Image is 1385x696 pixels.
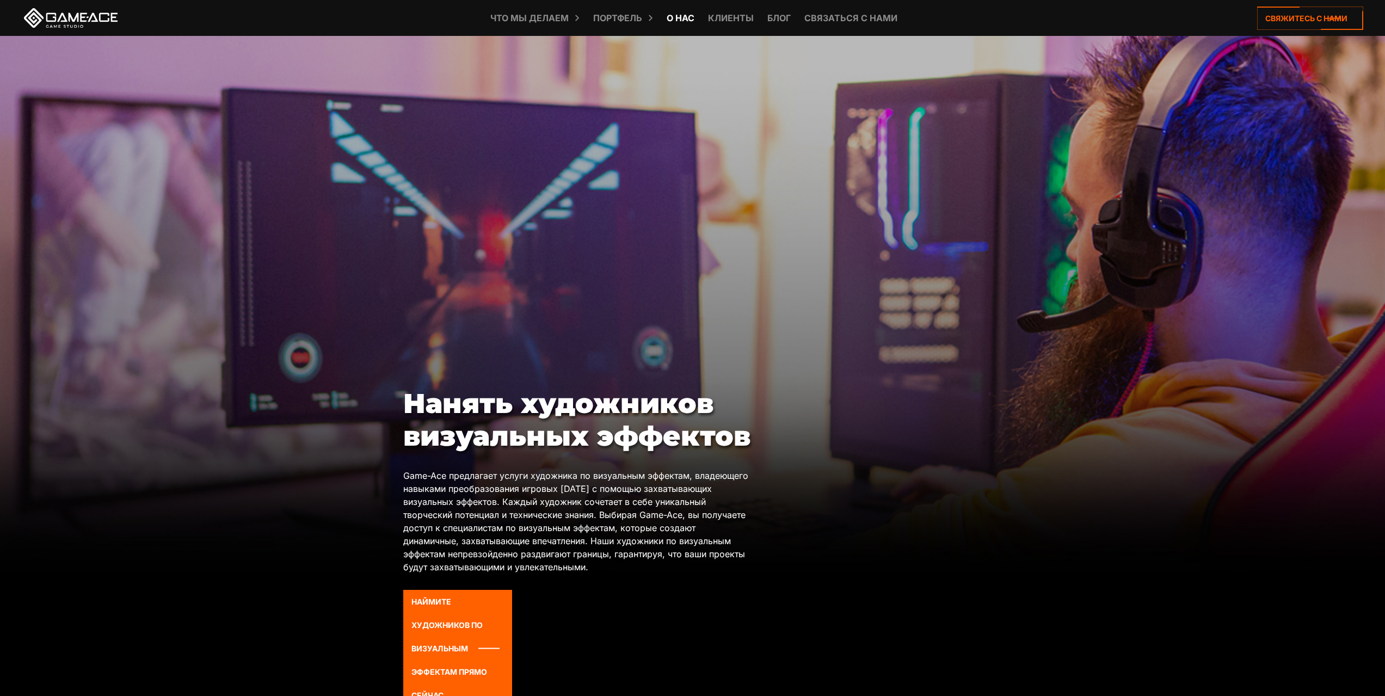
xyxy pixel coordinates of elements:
font: Что мы делаем [490,13,569,23]
font: Клиенты [708,13,754,23]
font: Нанять художников визуальных эффектов [403,387,750,453]
font: Блог [767,13,791,23]
font: Связаться с нами [804,13,897,23]
font: Портфель [593,13,642,23]
a: Свяжитесь с нами [1257,7,1363,30]
font: О нас [667,13,694,23]
font: Game-Ace предлагает услуги художника по визуальным эффектам, владеющего навыками преобразования и... [403,470,748,572]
